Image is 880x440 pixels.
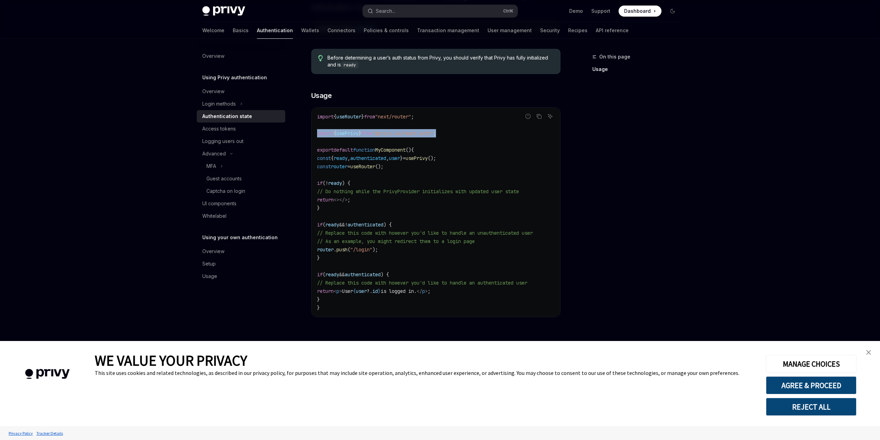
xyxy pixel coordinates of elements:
[197,172,285,185] a: Guest accounts
[202,247,224,255] div: Overview
[197,50,285,62] a: Overview
[197,185,285,197] a: Captcha on login
[334,114,336,120] span: {
[339,222,345,228] span: &&
[317,238,475,244] span: // As an example, you might redirect them to a login page
[348,197,350,203] span: ;
[323,180,325,186] span: (
[202,6,245,16] img: dark logo
[417,22,479,39] a: Transaction management
[336,130,359,136] span: usePrivy
[546,112,555,121] button: Ask AI
[202,272,217,280] div: Usage
[364,22,409,39] a: Policies & controls
[336,246,348,253] span: push
[197,245,285,258] a: Overview
[197,270,285,282] a: Usage
[372,246,378,253] span: );
[325,271,339,278] span: ready
[202,150,226,158] div: Advanced
[361,114,364,120] span: }
[334,288,336,294] span: <
[323,222,325,228] span: (
[301,22,319,39] a: Wallets
[359,130,361,136] span: }
[866,350,871,355] img: close banner
[345,271,381,278] span: authenticated
[535,112,544,121] button: Copy the contents from the code block
[334,155,348,161] span: ready
[317,130,334,136] span: import
[592,64,684,75] a: Usage
[367,288,372,294] span: ?.
[372,130,433,136] span: "@privy-io/react-auth"
[197,160,285,172] button: Toggle MFA section
[540,22,560,39] a: Security
[339,288,342,294] span: >
[348,222,383,228] span: authenticated
[317,197,334,203] span: return
[766,398,856,416] button: REJECT ALL
[318,55,323,61] svg: Tip
[348,163,350,170] span: =
[206,174,242,183] div: Guest accounts
[375,147,406,153] span: MyComponent
[348,246,350,253] span: (
[317,230,533,236] span: // Replace this code with however you'd like to handle an unauthenticated user
[619,6,661,17] a: Dashboard
[317,114,334,120] span: import
[400,155,403,161] span: }
[197,110,285,123] a: Authentication state
[35,427,65,439] a: Tracker Details
[375,163,383,170] span: ();
[363,5,518,17] button: Open search
[202,137,243,145] div: Logging users out
[766,355,856,373] button: MANAGE CHOICES
[197,123,285,135] a: Access tokens
[325,180,328,186] span: !
[202,22,224,39] a: Welcome
[197,147,285,160] button: Toggle Advanced section
[327,54,553,69] span: Before determining a user’s auth status from Privy, you should verify that Privy has fully initia...
[353,147,375,153] span: function
[428,155,436,161] span: ();
[206,187,245,195] div: Captcha on login
[375,114,411,120] span: "next/router"
[95,369,756,376] div: This site uses cookies and related technologies, as described in our privacy policy, for purposes...
[568,22,587,39] a: Recipes
[317,246,334,253] span: router
[376,7,395,15] div: Search...
[433,130,436,136] span: ;
[317,147,334,153] span: export
[317,288,334,294] span: return
[591,8,610,15] a: Support
[353,288,356,294] span: {
[428,288,430,294] span: ;
[206,162,216,170] div: MFA
[348,155,350,161] span: ,
[233,22,249,39] a: Basics
[350,246,372,253] span: "/login"
[488,22,532,39] a: User management
[383,222,392,228] span: ) {
[197,98,285,110] button: Toggle Login methods section
[350,163,375,170] span: useRouter
[197,135,285,147] a: Logging users out
[202,112,252,120] div: Authentication state
[345,222,348,228] span: !
[406,155,428,161] span: usePrivy
[364,114,375,120] span: from
[342,288,353,294] span: User
[334,147,353,153] span: default
[317,163,331,170] span: const
[197,258,285,270] a: Setup
[331,163,348,170] span: router
[381,271,389,278] span: ) {
[422,288,425,294] span: p
[257,22,293,39] a: Authentication
[197,85,285,98] a: Overview
[339,271,345,278] span: &&
[317,255,320,261] span: }
[317,280,527,286] span: // Replace this code with however you'd like to handle an authenticated user
[197,210,285,222] a: Whitelabel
